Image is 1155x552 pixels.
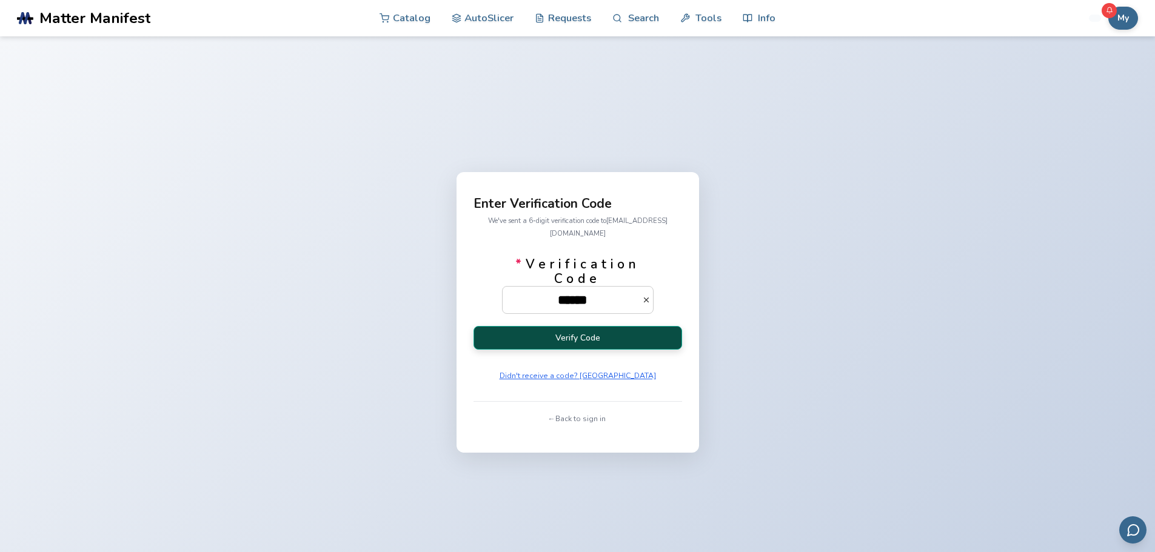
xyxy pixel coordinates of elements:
p: Enter Verification Code [474,198,682,210]
input: *Verification Code [503,287,642,313]
button: Verify Code [474,326,682,350]
button: Didn't receive a code? [GEOGRAPHIC_DATA] [495,367,660,384]
button: My [1108,7,1138,30]
button: Send feedback via email [1119,516,1147,544]
button: ← Back to sign in [545,410,610,427]
span: Matter Manifest [39,10,150,27]
button: *Verification Code [642,296,654,304]
label: Verification Code [502,257,654,314]
p: We've sent a 6-digit verification code to [EMAIL_ADDRESS][DOMAIN_NAME] [474,214,682,240]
